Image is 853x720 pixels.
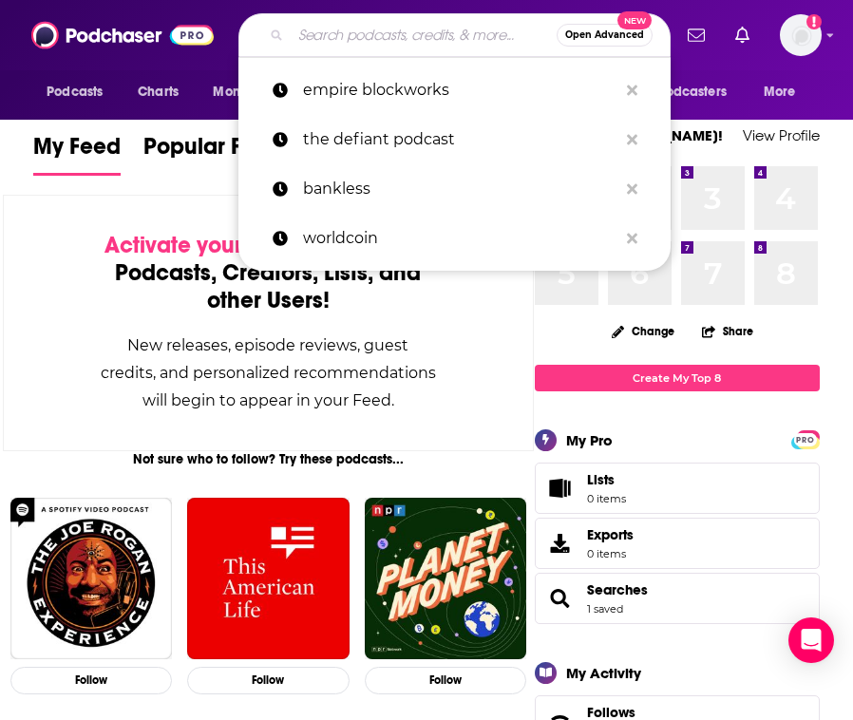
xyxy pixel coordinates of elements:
p: empire blockworks [303,66,617,115]
a: bankless [238,164,671,214]
a: 1 saved [587,602,623,616]
button: open menu [750,74,820,110]
span: Exports [541,530,579,557]
img: Podchaser - Follow, Share and Rate Podcasts [31,17,214,53]
p: the defiant podcast [303,115,617,164]
img: User Profile [780,14,822,56]
span: Charts [138,79,179,105]
div: by following Podcasts, Creators, Lists, and other Users! [99,232,438,314]
p: worldcoin [303,214,617,263]
a: Exports [535,518,820,569]
a: Charts [125,74,190,110]
a: worldcoin [238,214,671,263]
span: Monitoring [213,79,280,105]
span: Activate your Feed [104,231,299,259]
img: The Joe Rogan Experience [10,498,172,659]
span: Lists [541,475,579,502]
input: Search podcasts, credits, & more... [291,20,557,50]
span: 0 items [587,547,634,560]
span: More [764,79,796,105]
a: Show notifications dropdown [680,19,712,51]
span: Searches [535,573,820,624]
a: PRO [794,431,817,445]
img: Planet Money [365,498,526,659]
a: My Feed [33,132,121,176]
span: My Feed [33,132,121,172]
p: bankless [303,164,617,214]
span: PRO [794,433,817,447]
span: 0 items [587,492,626,505]
span: Popular Feed [143,132,282,172]
span: Lists [587,471,626,488]
button: Change [600,319,686,343]
div: Open Intercom Messenger [788,617,834,663]
a: empire blockworks [238,66,671,115]
div: My Activity [566,664,641,682]
button: Follow [10,667,172,694]
button: Open AdvancedNew [557,24,653,47]
span: For Podcasters [635,79,727,105]
span: Open Advanced [565,30,644,40]
span: New [617,11,652,29]
div: New releases, episode reviews, guest credits, and personalized recommendations will begin to appe... [99,332,438,414]
button: Follow [187,667,349,694]
a: View Profile [743,126,820,144]
button: open menu [33,74,127,110]
div: My Pro [566,431,613,449]
span: Podcasts [47,79,103,105]
span: Exports [587,526,634,543]
a: Lists [535,463,820,514]
button: Show profile menu [780,14,822,56]
a: the defiant podcast [238,115,671,164]
img: This American Life [187,498,349,659]
button: Share [701,313,754,350]
button: open menu [623,74,754,110]
button: Follow [365,667,526,694]
button: open menu [199,74,305,110]
a: Show notifications dropdown [728,19,757,51]
div: Search podcasts, credits, & more... [238,13,671,57]
a: Create My Top 8 [535,365,820,390]
div: Not sure who to follow? Try these podcasts... [3,451,534,467]
a: Searches [541,585,579,612]
svg: Add a profile image [806,14,822,29]
a: Popular Feed [143,132,282,176]
span: Logged in as lily.gordon [780,14,822,56]
a: Searches [587,581,648,598]
span: Lists [587,471,615,488]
